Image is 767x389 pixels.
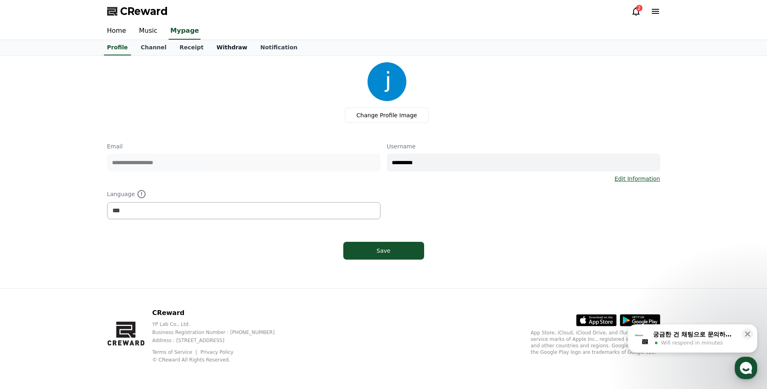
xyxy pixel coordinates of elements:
a: Notification [254,40,304,55]
p: Language [107,189,380,199]
div: 2 [636,5,642,11]
p: © CReward All Rights Reserved. [152,357,287,363]
a: Music [133,23,164,40]
p: CReward [152,308,287,318]
div: Save [359,247,408,255]
a: 2 [631,6,641,16]
span: Messages [67,269,91,275]
a: Mypage [169,23,201,40]
p: Business Registration Number : [PHONE_NUMBER] [152,329,287,336]
a: Receipt [173,40,210,55]
p: App Store, iCloud, iCloud Drive, and iTunes Store are service marks of Apple Inc., registered in ... [531,330,660,355]
a: CReward [107,5,168,18]
p: Username [387,142,660,150]
span: Home [21,268,35,275]
a: Settings [104,256,155,277]
a: Profile [104,40,131,55]
label: Change Profile Image [345,108,429,123]
p: Email [107,142,380,150]
a: Channel [134,40,173,55]
a: Withdraw [210,40,254,55]
span: Settings [120,268,139,275]
p: YP Lab Co., Ltd. [152,321,287,328]
img: profile_image [368,62,406,101]
button: Save [343,242,424,260]
a: Home [2,256,53,277]
a: Terms of Service [152,349,198,355]
a: Messages [53,256,104,277]
a: Home [101,23,133,40]
a: Edit Information [615,175,660,183]
p: Address : [STREET_ADDRESS] [152,337,287,344]
span: CReward [120,5,168,18]
a: Privacy Policy [201,349,234,355]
